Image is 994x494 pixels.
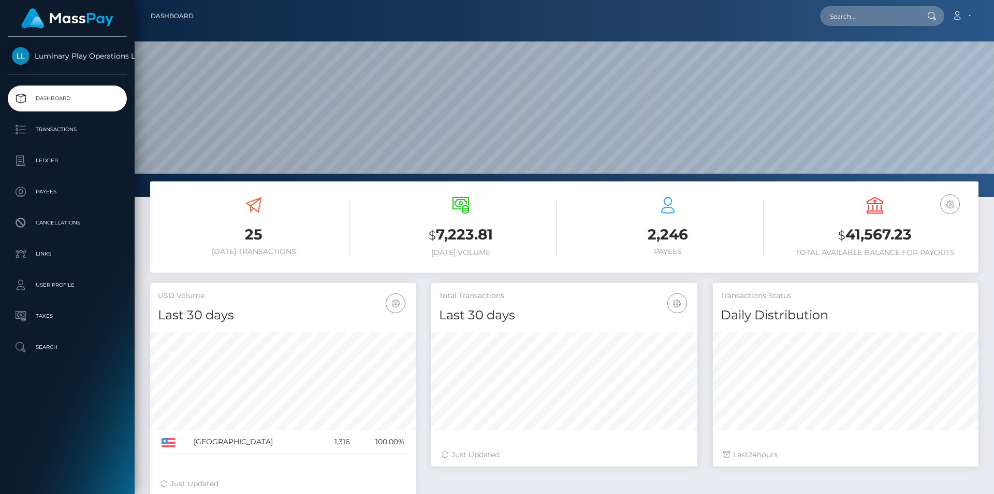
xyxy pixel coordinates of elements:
[319,430,354,454] td: 1,316
[721,291,971,301] h5: Transactions Status
[151,5,194,27] a: Dashboard
[8,210,127,236] a: Cancellations
[8,51,127,61] span: Luminary Play Operations Limited
[721,306,971,324] h4: Daily Distribution
[8,334,127,360] a: Search
[8,117,127,143] a: Transactions
[365,248,557,257] h6: [DATE] Volume
[12,122,123,137] p: Transactions
[8,272,127,298] a: User Profile
[21,8,113,29] img: MassPay Logo
[12,246,123,262] p: Links
[439,291,689,301] h5: Total Transactions
[12,47,30,65] img: Luminary Play Operations Limited
[12,91,123,106] p: Dashboard
[8,179,127,205] a: Payees
[12,340,123,355] p: Search
[158,224,349,245] h3: 25
[748,450,757,459] span: 24
[8,86,127,111] a: Dashboard
[572,224,764,245] h3: 2,246
[12,277,123,293] p: User Profile
[429,228,436,243] small: $
[162,438,176,447] img: US.png
[190,430,320,454] td: [GEOGRAPHIC_DATA]
[8,303,127,329] a: Taxes
[820,6,917,26] input: Search...
[12,215,123,231] p: Cancellations
[12,184,123,200] p: Payees
[8,148,127,174] a: Ledger
[12,308,123,324] p: Taxes
[838,228,845,243] small: $
[442,449,686,460] div: Just Updated
[12,153,123,168] p: Ledger
[779,224,971,246] h3: 41,567.23
[723,449,968,460] div: Last hours
[572,247,764,256] h6: Payees
[158,291,408,301] h5: USD Volume
[365,224,557,246] h3: 7,223.81
[8,241,127,267] a: Links
[160,478,405,489] div: Just Updated
[439,306,689,324] h4: Last 30 days
[158,306,408,324] h4: Last 30 days
[779,248,971,257] h6: Total Available Balance for Payouts
[354,430,408,454] td: 100.00%
[158,247,349,256] h6: [DATE] Transactions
